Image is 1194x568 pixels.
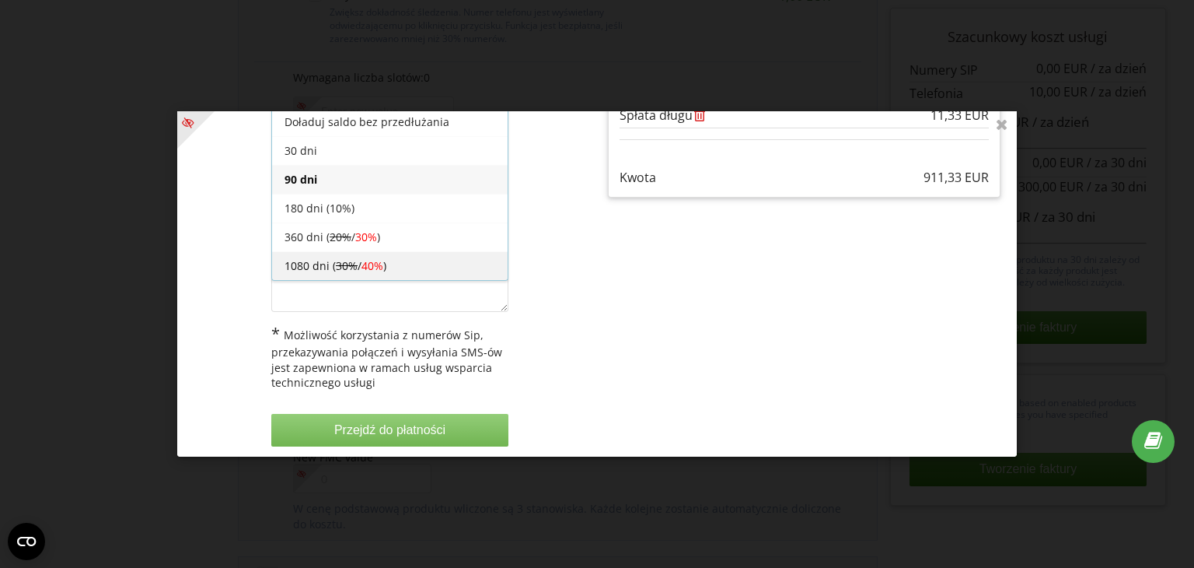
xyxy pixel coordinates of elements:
[355,230,377,244] span: 30%
[271,323,508,391] div: Możliwość korzystania z numerów Sip, przekazywania połączeń i wysyłania SMS-ów jest zapewniona w ...
[8,523,45,560] button: Open CMP widget
[930,108,989,122] div: 11,33 EUR
[272,136,508,165] div: 30 dni
[361,258,383,273] span: 40%
[620,169,656,187] p: Kwota
[272,251,508,280] div: 1080 dni ( / )
[271,414,508,447] button: Przejdź do płatności
[620,108,989,122] div: Spłata długu
[336,258,358,273] s: 30%
[923,169,989,187] p: 911,33 EUR
[272,107,508,136] div: Doładuj saldo bez przedłużania
[272,223,508,251] div: 360 dni ( / )
[272,194,508,223] div: 180 dni (10%)
[330,230,351,244] s: 20%
[272,165,508,194] div: 90 dni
